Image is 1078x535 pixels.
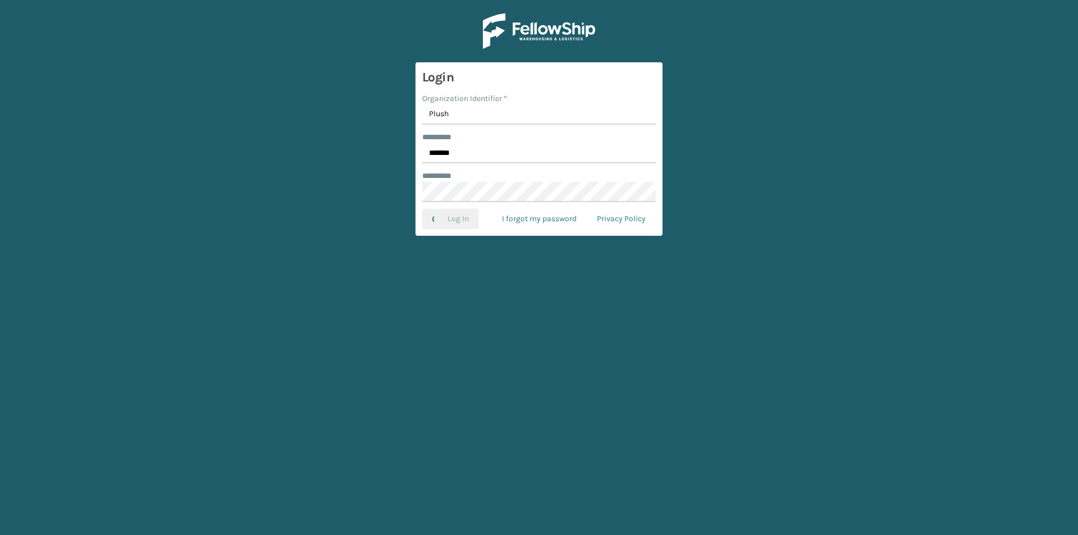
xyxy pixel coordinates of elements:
[483,13,595,49] img: Logo
[422,209,479,229] button: Log In
[422,93,507,104] label: Organization Identifier
[492,209,587,229] a: I forgot my password
[587,209,656,229] a: Privacy Policy
[422,69,656,86] h3: Login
